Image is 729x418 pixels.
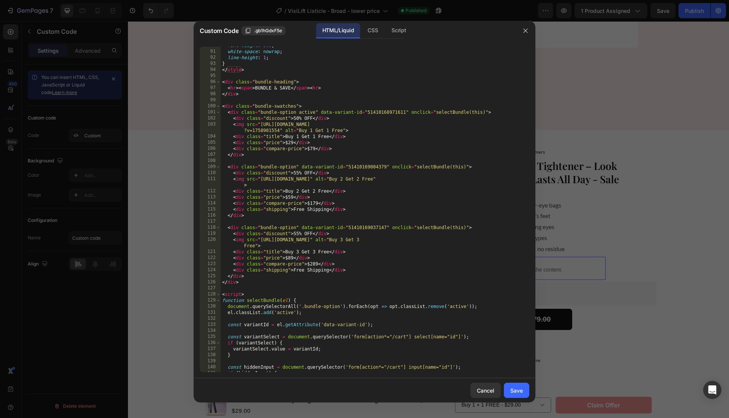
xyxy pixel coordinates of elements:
[287,69,314,79] p: Try it now
[200,61,221,67] div: 93
[200,49,221,55] div: 91
[200,370,221,376] div: 141
[200,97,221,103] div: 99
[200,328,221,334] div: 134
[272,362,281,371] button: Carousel Next Arrow
[308,200,528,211] p: 👁️ Brightens and refreshes tired-looking eyes
[510,387,523,394] div: Save
[200,340,221,346] div: 136
[327,294,362,303] div: Try it now
[307,245,478,253] p: Publish the page to see the content.
[200,194,221,200] div: 113
[307,312,529,321] div: {{ form | payment_button }}
[307,137,529,165] h2: VisiLift™ Instant Eye Tightener – Look Younger in Minutes, Lasts All Day - Sale
[200,291,221,297] div: 128
[200,231,221,237] div: 119
[200,140,221,146] div: 105
[298,33,303,37] button: Dot
[200,152,221,158] div: 107
[200,206,221,212] div: 115
[200,303,221,310] div: 130
[200,73,221,79] div: 95
[200,121,221,134] div: 103
[308,211,528,222] p: 💖 Gentle, safe & effective for all skin types
[316,23,360,38] div: HTML/Liquid
[200,285,221,291] div: 127
[308,189,528,200] p: 🌸 Smooths fine lines, wrinkles & crow’s feet
[308,169,407,176] strong: Instant Eye Lift + All-Day Confidence
[265,85,352,96] div: 30-Day Money Back Guarantee
[200,364,221,370] div: 140
[291,33,295,37] button: Dot
[200,237,221,249] div: 120
[200,212,221,218] div: 116
[74,362,83,371] button: Carousel Back Arrow
[103,373,323,385] h1: VisiLift™ Instant Eye Tightener – Look Younger in Minutes, Lasts All Day Sale
[200,200,221,206] div: 114
[200,225,221,231] div: 118
[703,381,721,399] div: Open Intercom Messenger
[200,85,221,91] div: 97
[200,109,221,115] div: 101
[308,179,528,190] p: ✨ Instantly reduces puffiness & under-eye bags
[200,261,221,267] div: 123
[319,337,351,341] span: Refill ships [DATE]
[200,310,221,316] div: 131
[400,293,423,304] div: $79.00
[370,337,412,341] span: Stop or Cancel Anytime
[200,188,221,194] div: 112
[375,293,398,304] div: $39.00
[200,249,221,255] div: 121
[200,358,221,364] div: 139
[200,55,221,61] div: 92
[200,164,221,170] div: 109
[200,297,221,303] div: 129
[200,115,221,121] div: 102
[200,103,221,109] div: 100
[200,316,221,322] div: 132
[459,379,492,390] div: Claim Offer
[200,267,221,273] div: 124
[200,91,221,97] div: 98
[316,268,325,277] img: SealSubscriptions.png
[200,146,221,152] div: 106
[428,376,524,393] button: Claim Offer
[200,158,221,164] div: 108
[200,67,221,73] div: 94
[200,79,221,85] div: 96
[200,273,221,279] div: 125
[310,263,381,281] button: Seal Subscriptions
[361,23,384,38] div: CSS
[200,352,221,358] div: 138
[200,334,221,340] div: 135
[241,26,286,35] button: .gb1hGdxF5e
[385,23,412,38] div: Script
[200,134,221,140] div: 104
[200,218,221,225] div: 117
[200,279,221,285] div: 126
[200,26,238,35] span: Custom Code
[200,255,221,261] div: 122
[257,66,344,82] a: Try it now
[504,383,529,398] button: Save
[477,387,494,394] div: Cancel
[316,225,349,232] div: Custom Code
[307,288,444,309] button: Try it now
[200,176,221,188] div: 111
[103,385,323,395] div: $29.00
[470,383,501,398] button: Cancel
[346,128,417,135] p: 4.8 based on 56,200 Customers
[254,27,282,34] span: .gb1hGdxF5e
[200,170,221,176] div: 110
[200,346,221,352] div: 137
[308,222,528,233] p: 💧 Blends seamlessly under makeup — no residue
[200,322,221,328] div: 133
[306,33,311,37] button: Dot
[331,268,375,276] div: Seal Subscriptions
